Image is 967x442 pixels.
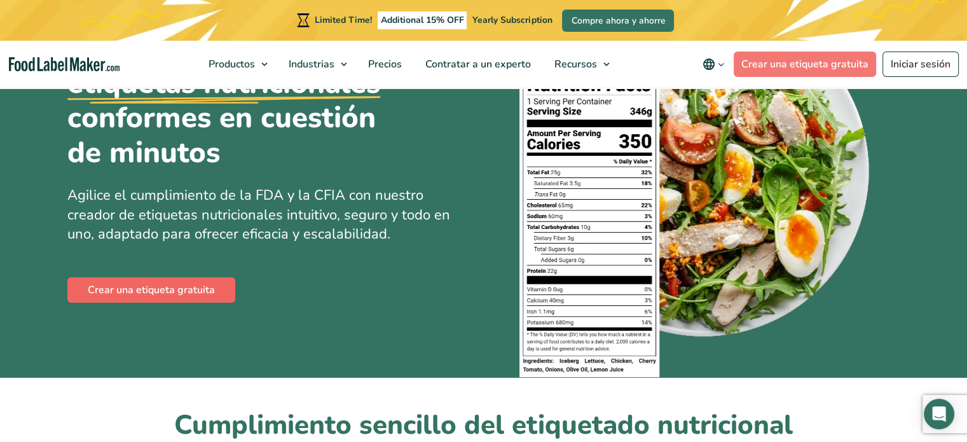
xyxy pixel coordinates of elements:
[924,399,954,429] div: Open Intercom Messenger
[422,57,532,71] span: Contratar a un experto
[551,57,598,71] span: Recursos
[285,57,336,71] span: Industrias
[472,14,552,26] span: Yearly Subscription
[197,41,274,88] a: Productos
[562,10,674,32] a: Compre ahora y ahorre
[543,41,616,88] a: Recursos
[378,11,467,29] span: Additional 15% OFF
[734,52,876,77] a: Crear una etiqueta gratuita
[364,57,403,71] span: Precios
[67,66,380,101] u: etiquetas nutricionales
[205,57,256,71] span: Productos
[67,186,450,244] span: Agilice el cumplimiento de la FDA y la CFIA con nuestro creador de etiquetas nutricionales intuit...
[67,31,411,170] h1: Cree conformes en cuestión de minutos
[277,41,353,88] a: Industrias
[67,277,235,303] a: Crear una etiqueta gratuita
[414,41,540,88] a: Contratar a un experto
[315,14,372,26] span: Limited Time!
[882,52,959,77] a: Iniciar sesión
[357,41,411,88] a: Precios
